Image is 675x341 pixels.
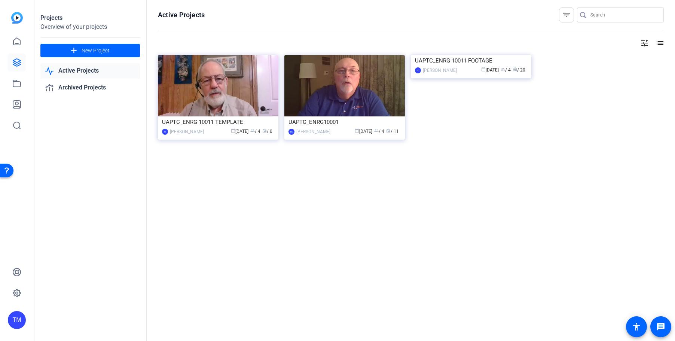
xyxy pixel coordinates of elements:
mat-icon: tune [640,39,649,48]
div: BS [415,67,421,73]
mat-icon: message [656,322,665,331]
img: blue-gradient.svg [11,12,23,24]
span: New Project [82,47,110,55]
div: UAPTC_ENRG 10011 TEMPLATE [162,116,274,128]
div: UAPTC_ENRG10001 [288,116,401,128]
span: / 4 [374,129,384,134]
div: [PERSON_NAME] [423,67,457,74]
span: [DATE] [355,129,372,134]
input: Search [590,10,658,19]
span: calendar_today [355,128,359,133]
a: Archived Projects [40,80,140,95]
span: radio [386,128,391,133]
div: Overview of your projects [40,22,140,31]
div: Projects [40,13,140,22]
div: [PERSON_NAME] [296,128,330,136]
div: BS [288,129,294,135]
span: radio [262,128,267,133]
span: group [374,128,379,133]
span: / 20 [513,67,525,73]
span: radio [513,67,517,71]
div: [PERSON_NAME] [170,128,204,136]
button: New Project [40,44,140,57]
span: / 11 [386,129,399,134]
span: [DATE] [481,67,499,73]
span: calendar_today [481,67,486,71]
div: BS [162,129,168,135]
mat-icon: accessibility [632,322,641,331]
span: / 4 [501,67,511,73]
span: group [250,128,255,133]
mat-icon: add [69,46,79,55]
a: Active Projects [40,63,140,79]
span: group [501,67,505,71]
span: [DATE] [231,129,248,134]
div: TM [8,311,26,329]
mat-icon: list [655,39,664,48]
span: calendar_today [231,128,235,133]
mat-icon: filter_list [562,10,571,19]
span: / 0 [262,129,272,134]
div: UAPTC_ENRG 10011 FOOTAGE [415,55,527,66]
span: / 4 [250,129,260,134]
h1: Active Projects [158,10,205,19]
